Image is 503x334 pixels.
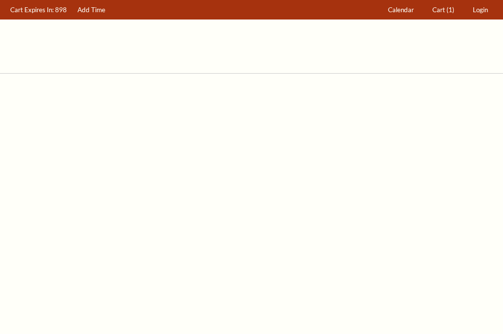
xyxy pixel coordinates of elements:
a: Calendar [384,0,419,20]
a: Cart (1) [428,0,459,20]
span: Cart [432,6,445,14]
span: Login [473,6,488,14]
a: Add Time [73,0,110,20]
span: Cart Expires In: [10,6,54,14]
span: (1) [446,6,454,14]
a: Login [468,0,493,20]
span: Calendar [388,6,414,14]
span: 898 [55,6,67,14]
